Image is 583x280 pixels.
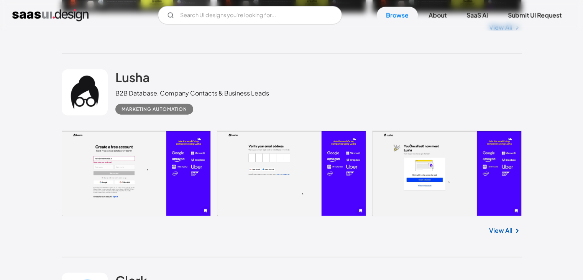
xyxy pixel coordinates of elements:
form: Email Form [158,6,342,25]
input: Search UI designs you're looking for... [158,6,342,25]
a: About [419,7,456,24]
a: Submit UI Request [499,7,571,24]
a: home [12,9,89,21]
div: Marketing Automation [122,105,187,114]
a: Lusha [115,69,150,89]
div: B2B Database, Company Contacts & Business Leads [115,89,269,98]
a: SaaS Ai [457,7,497,24]
a: View All [489,226,512,235]
h2: Lusha [115,69,150,85]
a: Browse [377,7,418,24]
